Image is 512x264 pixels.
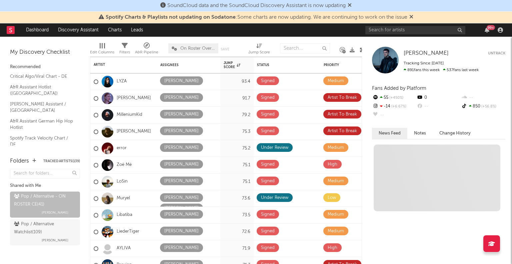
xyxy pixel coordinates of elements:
[461,102,505,111] div: 850
[10,169,80,179] input: Search for folders...
[328,127,357,135] div: Artist To Break
[372,128,407,139] button: News Feed
[117,95,151,101] a: [PERSON_NAME]
[461,93,505,102] div: --
[14,193,74,209] div: Pop / Alternative - ON ROSTER CE ( 41 )
[248,40,270,59] div: Jump Score
[404,50,449,56] span: [PERSON_NAME]
[224,61,240,69] div: Jump Score
[224,245,250,253] div: 71.9
[328,144,344,152] div: Medium
[119,40,130,59] div: Filters
[224,161,250,169] div: 75.1
[10,83,73,97] a: A&R Assistant Hotlist ([GEOGRAPHIC_DATA])
[328,177,344,185] div: Medium
[365,26,465,34] input: Search for artists
[261,110,275,118] div: Signed
[164,194,199,202] div: [PERSON_NAME]
[164,77,199,85] div: [PERSON_NAME]
[224,78,250,86] div: 93.4
[119,48,130,56] div: Filters
[261,94,275,102] div: Signed
[372,86,426,91] span: Fans Added by Platform
[117,146,127,151] a: error
[106,15,407,20] span: : Some charts are now updating. We are continuing to work on the issue
[261,227,275,235] div: Signed
[164,211,199,219] div: [PERSON_NAME]
[43,160,80,163] button: Tracked Artists(139)
[404,68,479,72] span: 537 fans last week
[10,192,80,218] a: Pop / Alternative - ON ROSTER CE(41)[PERSON_NAME]
[42,236,68,244] span: [PERSON_NAME]
[328,94,357,102] div: Artist To Break
[10,182,80,190] div: Shared with Me
[117,129,151,135] a: [PERSON_NAME]
[224,111,250,119] div: 79.2
[106,15,236,20] span: Spotify Charts & Playlists not updating on Sodatone
[485,27,489,33] button: 99+
[42,209,68,217] span: [PERSON_NAME]
[117,179,128,185] a: LoSin
[90,40,114,59] div: Edit Columns
[328,244,337,252] div: High
[90,48,114,56] div: Edit Columns
[261,244,275,252] div: Signed
[416,102,461,111] div: --
[164,127,199,135] div: [PERSON_NAME]
[433,128,477,139] button: Change History
[117,212,132,218] a: Libatiba
[117,229,139,235] a: LiederTiger
[409,15,413,20] span: Dismiss
[10,135,73,148] a: Spotify Track Velocity Chart / DE
[10,117,73,131] a: A&R Assistant German Hip Hop Hotlist
[10,48,80,56] div: My Discovery Checklist
[261,77,275,85] div: Signed
[248,48,270,56] div: Jump Score
[480,105,496,108] span: +56.8 %
[328,194,336,202] div: Low
[324,63,350,67] div: Priority
[10,100,73,114] a: [PERSON_NAME] Assistant / [GEOGRAPHIC_DATA]
[261,177,275,185] div: Signed
[261,127,275,135] div: Signed
[135,40,158,59] div: A&R Pipeline
[164,94,199,102] div: [PERSON_NAME]
[167,3,346,8] span: SoundCloud data and the SoundCloud Discovery Assistant is now updating
[224,211,250,219] div: 73.5
[280,43,330,53] input: Search...
[328,227,344,235] div: Medium
[407,128,433,139] button: Notes
[53,23,103,37] a: Discovery Assistant
[388,96,403,100] span: +450 %
[328,161,337,169] div: High
[328,77,344,85] div: Medium
[10,73,73,80] a: Critical Algo/Viral Chart - DE
[224,228,250,236] div: 72.6
[221,47,229,51] button: Save
[164,227,199,235] div: [PERSON_NAME]
[261,194,288,202] div: Under Review
[164,204,199,212] div: [PERSON_NAME]
[164,177,199,185] div: [PERSON_NAME]
[21,23,53,37] a: Dashboard
[261,144,288,152] div: Under Review
[117,112,142,118] a: MilleniumKid
[487,25,495,30] div: 99 +
[328,211,344,219] div: Medium
[348,3,352,8] span: Dismiss
[372,93,416,102] div: 55
[404,68,440,72] span: 891 fans this week
[135,48,158,56] div: A&R Pipeline
[164,144,199,152] div: [PERSON_NAME]
[10,219,80,245] a: Pop / Alternative Watchlist(109)[PERSON_NAME]
[180,46,215,51] span: On Roster Overview
[117,79,127,84] a: LYZA
[488,50,505,57] button: Untrack
[390,105,406,108] span: +6.67 %
[117,162,132,168] a: Zoë Më
[10,157,29,165] div: Folders
[14,220,74,236] div: Pop / Alternative Watchlist ( 109 )
[126,23,148,37] a: Leads
[416,93,461,102] div: 0
[164,110,199,118] div: [PERSON_NAME]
